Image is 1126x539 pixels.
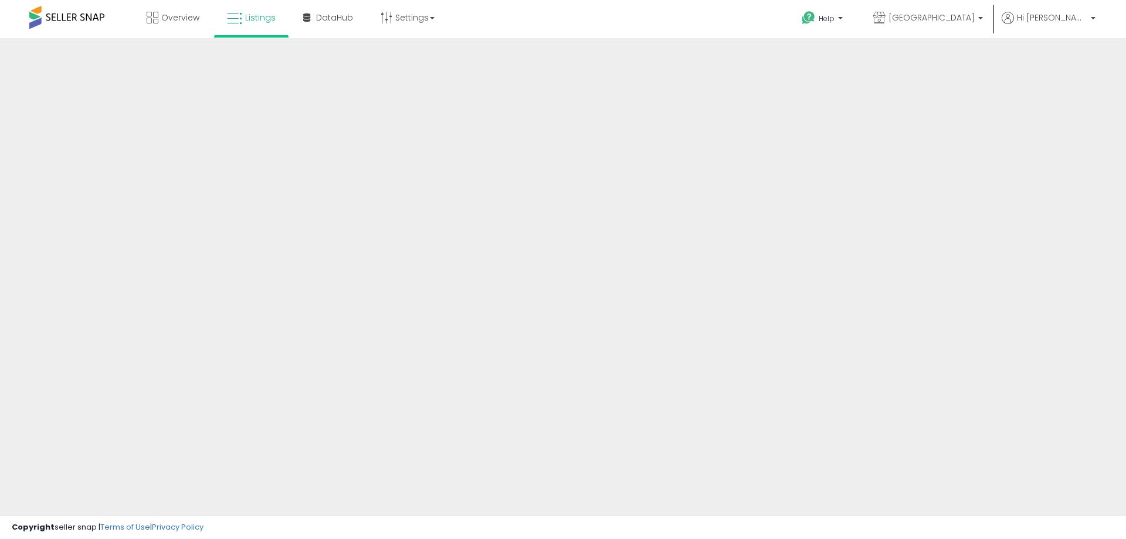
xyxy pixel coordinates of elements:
[801,11,816,25] i: Get Help
[152,521,204,533] a: Privacy Policy
[12,522,204,533] div: seller snap | |
[161,12,199,23] span: Overview
[245,12,276,23] span: Listings
[819,13,835,23] span: Help
[12,521,55,533] strong: Copyright
[1017,12,1087,23] span: Hi [PERSON_NAME]
[316,12,353,23] span: DataHub
[888,12,975,23] span: [GEOGRAPHIC_DATA]
[792,2,854,38] a: Help
[100,521,150,533] a: Terms of Use
[1002,12,1096,38] a: Hi [PERSON_NAME]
